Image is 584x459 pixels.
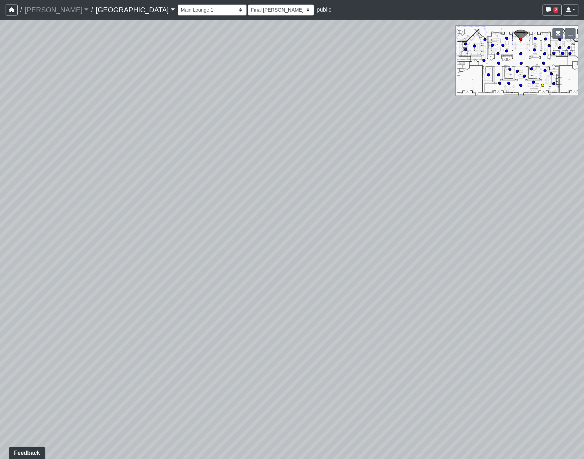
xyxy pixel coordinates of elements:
span: public [317,7,332,13]
a: [PERSON_NAME] [25,3,88,17]
span: / [18,3,25,17]
span: 2 [553,7,558,13]
button: 2 [543,5,562,15]
iframe: Ybug feedback widget [5,445,47,459]
span: / [88,3,96,17]
a: [GEOGRAPHIC_DATA] [96,3,175,17]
